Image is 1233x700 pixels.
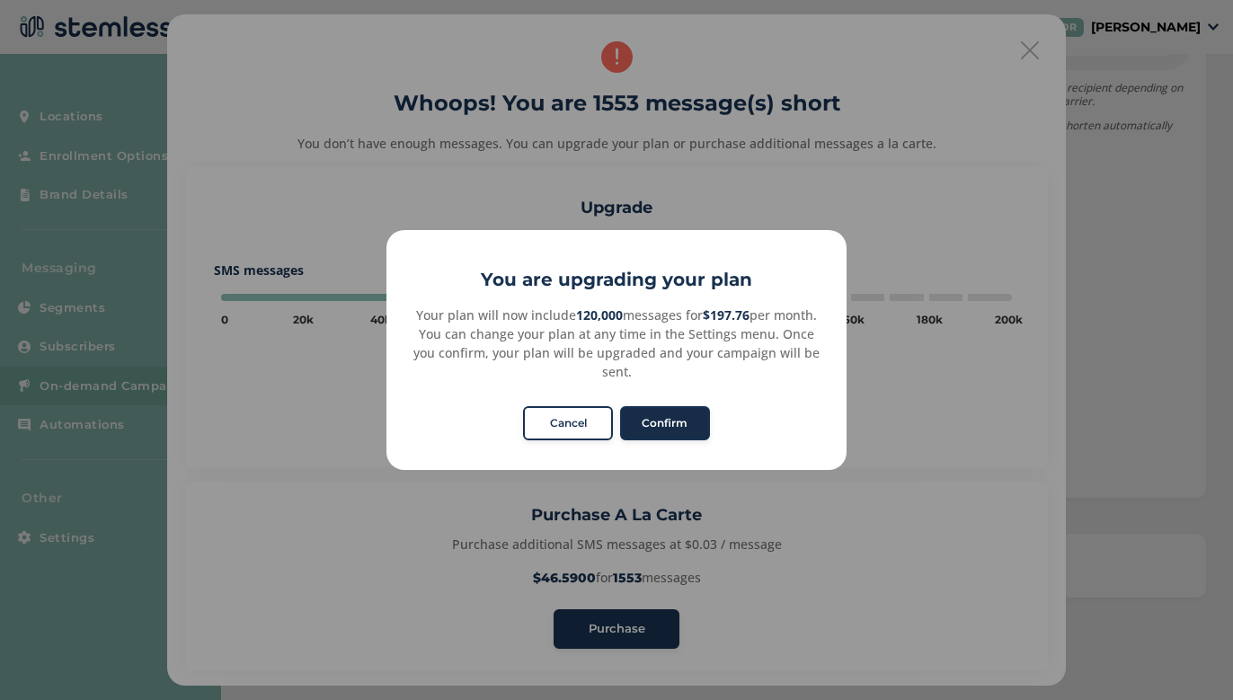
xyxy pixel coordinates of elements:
h2: You are upgrading your plan [386,266,847,293]
button: Confirm [620,406,710,440]
strong: 120,000 [576,306,623,323]
iframe: Chat Widget [1143,614,1233,700]
button: Cancel [523,406,613,440]
strong: $197.76 [703,306,750,323]
div: Your plan will now include messages for per month. You can change your plan at any time in the Se... [406,306,826,381]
